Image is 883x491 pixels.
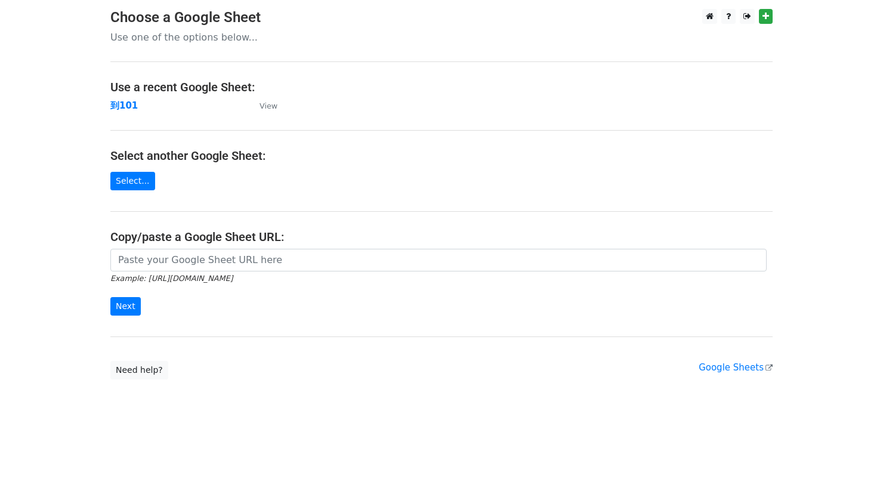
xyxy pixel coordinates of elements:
h4: Select another Google Sheet: [110,149,773,163]
a: Need help? [110,361,168,379]
a: Google Sheets [699,362,773,373]
input: Next [110,297,141,316]
a: View [248,100,277,111]
h3: Choose a Google Sheet [110,9,773,26]
h4: Copy/paste a Google Sheet URL: [110,230,773,244]
p: Use one of the options below... [110,31,773,44]
small: View [260,101,277,110]
a: 到101 [110,100,138,111]
h4: Use a recent Google Sheet: [110,80,773,94]
small: Example: [URL][DOMAIN_NAME] [110,274,233,283]
input: Paste your Google Sheet URL here [110,249,767,271]
a: Select... [110,172,155,190]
